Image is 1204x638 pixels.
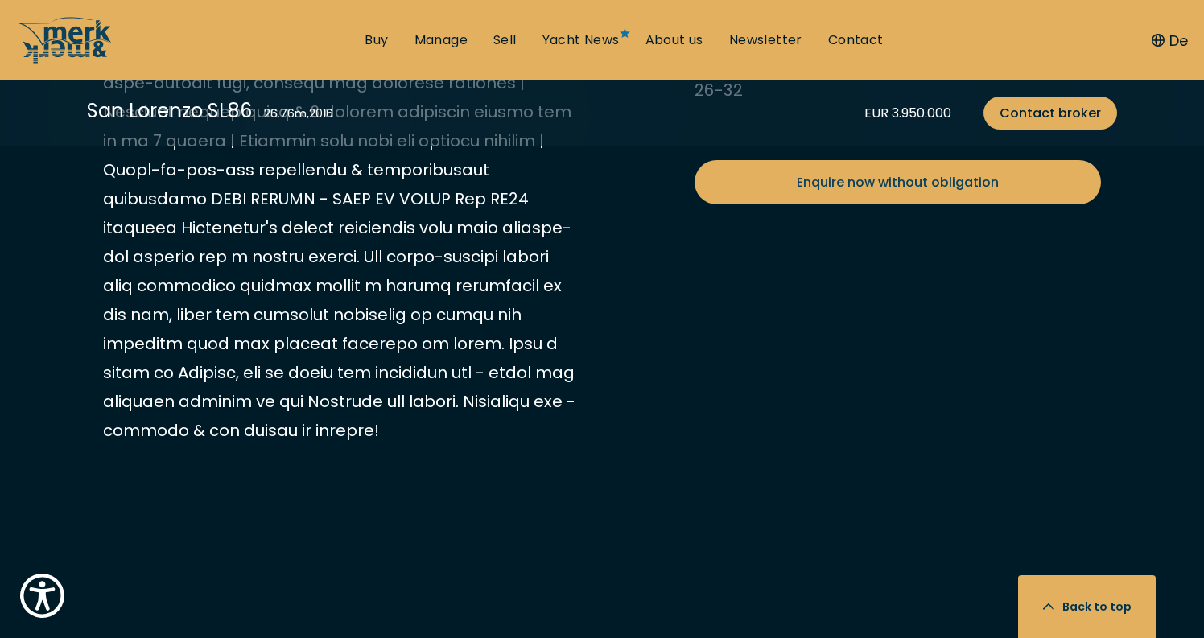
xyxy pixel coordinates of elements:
a: Buy [365,31,388,49]
a: Newsletter [729,31,802,49]
a: Contact broker [983,97,1117,130]
a: Yacht News [542,31,620,49]
a: About us [645,31,703,49]
a: Sell [493,31,517,49]
button: Back to top [1018,575,1156,638]
a: Manage [414,31,468,49]
span: Contact broker [1000,103,1101,123]
a: Enquire now without obligation [695,160,1101,204]
a: Contact [828,31,884,49]
div: 26.76 m , 2016 [264,105,333,122]
div: EUR 3.950.000 [864,103,951,123]
button: Show Accessibility Preferences [16,570,68,622]
a: / [16,51,113,69]
button: De [1152,30,1188,51]
div: San Lorenzo SL86 [87,97,252,125]
span: Enquire now without obligation [797,172,999,192]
